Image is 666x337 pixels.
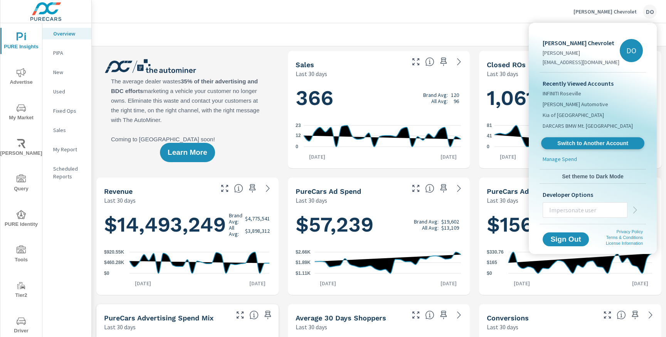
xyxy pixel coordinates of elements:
[543,100,608,108] span: [PERSON_NAME] Automotive
[543,190,643,199] p: Developer Options
[545,140,640,147] span: Switch to Another Account
[543,111,604,119] span: Kia of [GEOGRAPHIC_DATA]
[541,137,644,149] a: Switch to Another Account
[543,173,643,180] span: Set theme to Dark Mode
[540,155,646,166] a: Manage Spend
[617,229,643,234] a: Privacy Policy
[620,39,643,62] div: DO
[543,58,619,66] p: [EMAIL_ADDRESS][DOMAIN_NAME]
[543,155,577,163] p: Manage Spend
[543,122,633,130] span: DARCARS BMW Mt. [GEOGRAPHIC_DATA]
[606,241,643,246] a: License Information
[543,90,581,97] span: INFINITI Roseville
[540,169,646,183] button: Set theme to Dark Mode
[549,236,583,243] span: Sign Out
[543,232,589,246] button: Sign Out
[543,38,619,47] p: [PERSON_NAME] Chevrolet
[543,200,627,220] input: Impersonate user
[606,235,643,240] a: Terms & Conditions
[543,49,619,57] p: [PERSON_NAME]
[543,79,643,88] p: Recently Viewed Accounts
